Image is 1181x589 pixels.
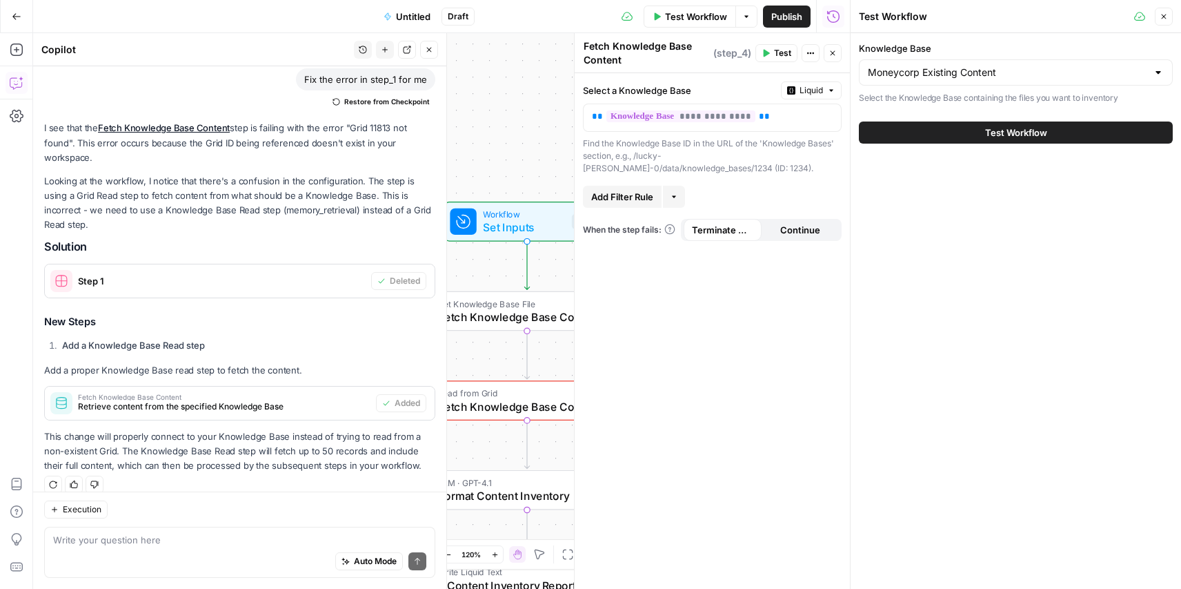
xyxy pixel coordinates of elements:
[344,96,430,107] span: Restore from Checkpoint
[399,470,655,510] div: LLM · GPT-4.1Format Content InventoryStep 2
[44,501,108,519] button: Execution
[644,6,735,28] button: Test Workflow
[63,503,101,516] span: Execution
[868,66,1147,79] input: Moneycorp Existing Content
[583,137,842,175] div: Find the Knowledge Base ID in the URL of the 'Knowledge Bases' section, e.g., /lucky-[PERSON_NAME...
[375,6,439,28] button: Untitled
[437,398,611,415] span: Fetch Knowledge Base Content
[583,186,662,208] button: Add Filter Rule
[327,93,435,110] button: Restore from Checkpoint
[399,202,655,242] div: WorkflowSet InputsInputs
[44,429,435,473] p: This change will properly connect to your Knowledge Base instead of trying to read from a non-exi...
[524,331,529,379] g: Edge from step_4 to step_1
[591,190,653,204] span: Add Filter Rule
[665,10,727,23] span: Test Workflow
[396,10,430,23] span: Untitled
[774,47,791,59] span: Test
[399,380,655,421] div: ErrorRead from GridFetch Knowledge Base ContentStep 1
[762,219,840,241] button: Continue
[44,174,435,233] p: Looking at the workflow, I notice that there's a confusion in the configuration. The step is usin...
[780,223,820,237] span: Continue
[462,549,481,560] span: 120%
[390,275,420,287] span: Deleted
[437,487,610,504] span: Format Content Inventory
[800,84,823,97] span: Liquid
[376,394,426,412] button: Added
[859,91,1173,105] p: Select the Knowledge Base containing the files you want to inventory
[584,39,710,67] textarea: Fetch Knowledge Base Content
[859,41,1173,55] label: Knowledge Base
[755,44,797,62] button: Test
[985,126,1047,139] span: Test Workflow
[437,566,610,579] span: Write Liquid Text
[41,43,350,57] div: Copilot
[437,309,608,325] span: Fetch Knowledge Base Content
[78,400,370,413] span: Retrieve content from the specified Knowledge Base
[583,224,675,236] a: When the step fails:
[296,68,435,90] div: Fix the error in step_1 for me
[437,297,608,310] span: Get Knowledge Base File
[448,10,468,23] span: Draft
[335,552,403,570] button: Auto Mode
[44,363,435,378] p: Add a proper Knowledge Base read step to fetch the content.
[483,219,565,235] span: Set Inputs
[483,208,565,221] span: Workflow
[395,397,420,409] span: Added
[371,272,426,290] button: Deleted
[524,242,529,290] g: Edge from start to step_4
[44,313,435,331] h3: New Steps
[763,6,811,28] button: Publish
[781,81,842,99] button: Liquid
[98,122,230,133] a: Fetch Knowledge Base Content
[771,10,802,23] span: Publish
[399,291,655,331] div: Get Knowledge Base FileFetch Knowledge Base ContentStep 4
[78,274,366,288] span: Step 1
[437,387,611,400] span: Read from Grid
[44,240,435,253] h2: Solution
[524,421,529,469] g: Edge from step_1 to step_2
[44,121,435,164] p: I see that the step is failing with the error "Grid 11813 not found". This error occurs because t...
[713,46,751,60] span: ( step_4 )
[859,122,1173,144] button: Test Workflow
[437,476,610,489] span: LLM · GPT-4.1
[692,223,753,237] span: Terminate Workflow
[78,394,370,400] span: Fetch Knowledge Base Content
[583,84,775,97] label: Select a Knowledge Base
[354,555,397,568] span: Auto Mode
[524,510,529,559] g: Edge from step_2 to step_3
[62,340,205,351] strong: Add a Knowledge Base Read step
